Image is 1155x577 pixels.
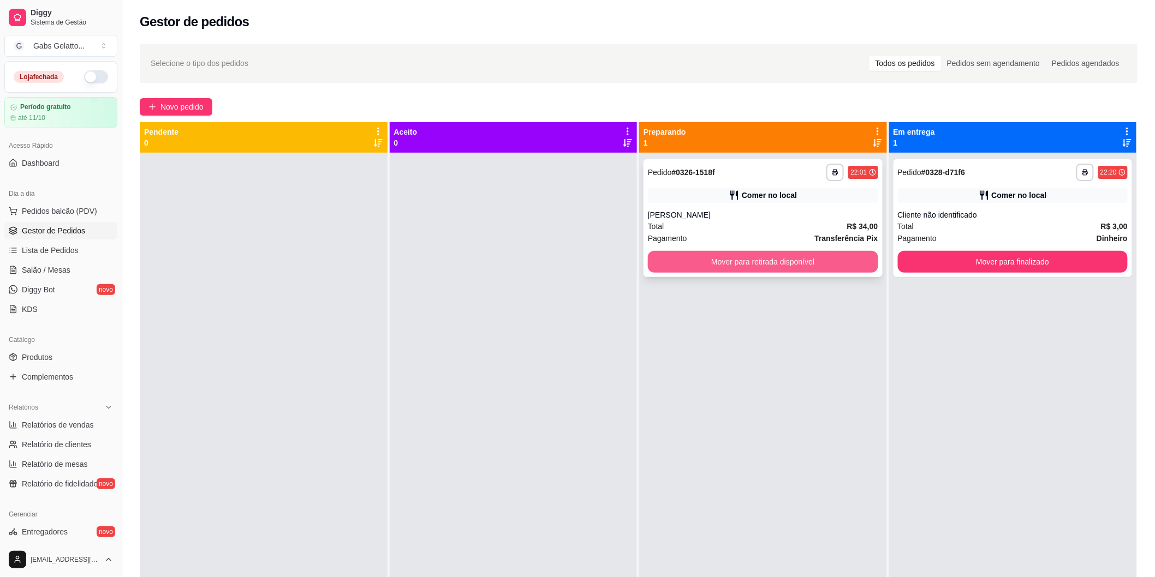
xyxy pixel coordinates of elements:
[160,101,204,113] span: Novo pedido
[648,251,878,273] button: Mover para retirada disponível
[4,154,117,172] a: Dashboard
[31,18,113,27] span: Sistema de Gestão
[22,284,55,295] span: Diggy Bot
[898,168,922,177] span: Pedido
[4,202,117,220] button: Pedidos balcão (PDV)
[22,158,59,169] span: Dashboard
[22,245,79,256] span: Lista de Pedidos
[4,222,117,239] a: Gestor de Pedidos
[84,70,108,83] button: Alterar Status
[898,251,1128,273] button: Mover para finalizado
[14,40,25,51] span: G
[847,222,878,231] strong: R$ 34,00
[815,234,878,243] strong: Transferência Pix
[4,523,117,540] a: Entregadoresnovo
[148,103,156,111] span: plus
[4,97,117,128] a: Período gratuitoaté 11/10
[9,403,38,412] span: Relatórios
[4,281,117,298] a: Diggy Botnovo
[22,439,91,450] span: Relatório de clientes
[4,416,117,434] a: Relatórios de vendas
[22,526,68,537] span: Entregadores
[894,137,935,148] p: 1
[394,127,418,137] p: Aceito
[4,242,117,259] a: Lista de Pedidos
[4,455,117,473] a: Relatório de mesas
[921,168,965,177] strong: # 0328-d71f6
[1100,168,1117,177] div: 22:20
[648,232,687,244] span: Pagamento
[898,209,1128,220] div: Cliente não identificado
[4,137,117,154] div: Acesso Rápido
[672,168,715,177] strong: # 0326-1518f
[992,190,1047,201] div: Comer no local
[4,475,117,492] a: Relatório de fidelidadenovo
[144,127,178,137] p: Pendente
[22,352,52,363] span: Produtos
[151,57,248,69] span: Selecione o tipo dos pedidos
[898,232,937,244] span: Pagamento
[31,555,100,564] span: [EMAIL_ADDRESS][DOMAIN_NAME]
[144,137,178,148] p: 0
[31,8,113,18] span: Diggy
[648,220,664,232] span: Total
[22,419,94,430] span: Relatórios de vendas
[394,137,418,148] p: 0
[644,127,686,137] p: Preparando
[644,137,686,148] p: 1
[18,113,45,122] article: até 11/10
[22,459,88,470] span: Relatório de mesas
[648,209,878,220] div: [PERSON_NAME]
[140,98,212,116] button: Novo pedido
[4,368,117,386] a: Complementos
[4,261,117,279] a: Salão / Mesas
[941,56,1046,71] div: Pedidos sem agendamento
[22,206,97,217] span: Pedidos balcão (PDV)
[22,478,98,489] span: Relatório de fidelidade
[742,190,797,201] div: Comer no local
[22,304,38,315] span: KDS
[4,546,117,573] button: [EMAIL_ADDRESS][DOMAIN_NAME]
[1097,234,1128,243] strong: Dinheiro
[22,225,85,236] span: Gestor de Pedidos
[4,506,117,523] div: Gerenciar
[4,4,117,31] a: DiggySistema de Gestão
[4,185,117,202] div: Dia a dia
[1101,222,1128,231] strong: R$ 3,00
[850,168,867,177] div: 22:01
[22,371,73,382] span: Complementos
[1046,56,1126,71] div: Pedidos agendados
[20,103,71,111] article: Período gratuito
[648,168,672,177] span: Pedido
[4,331,117,348] div: Catálogo
[870,56,941,71] div: Todos os pedidos
[33,40,85,51] div: Gabs Gelatto ...
[898,220,914,232] span: Total
[4,436,117,453] a: Relatório de clientes
[14,71,64,83] div: Loja fechada
[894,127,935,137] p: Em entrega
[140,13,249,31] h2: Gestor de pedidos
[22,265,70,275] span: Salão / Mesas
[4,300,117,318] a: KDS
[4,35,117,57] button: Select a team
[4,348,117,366] a: Produtos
